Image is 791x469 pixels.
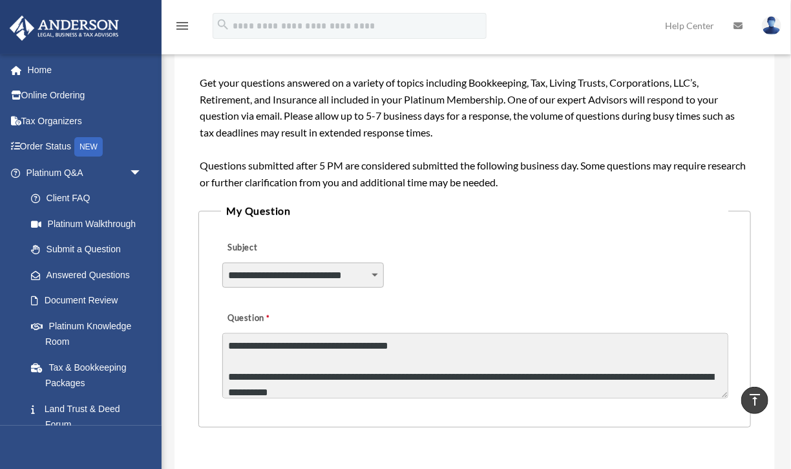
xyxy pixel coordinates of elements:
a: Order StatusNEW [9,134,162,160]
legend: My Question [221,202,728,220]
a: Land Trust & Deed Forum [18,396,162,437]
a: Tax & Bookkeeping Packages [18,354,162,396]
div: NEW [74,137,103,157]
a: Online Ordering [9,83,162,109]
i: menu [174,18,190,34]
a: Tax Organizers [9,108,162,134]
img: Anderson Advisors Platinum Portal [6,16,123,41]
a: Client FAQ [18,186,162,212]
i: vertical_align_top [747,392,763,408]
label: Subject [222,239,345,257]
a: Platinum Knowledge Room [18,313,162,354]
i: search [216,17,230,32]
label: Question [222,309,322,327]
a: Submit a Question [18,237,155,263]
a: Platinum Walkthrough [18,211,162,237]
a: menu [174,23,190,34]
a: Platinum Q&Aarrow_drop_down [9,160,162,186]
img: User Pic [762,16,781,35]
a: Document Review [18,288,162,314]
span: arrow_drop_down [129,160,155,186]
a: Answered Questions [18,262,162,288]
a: Home [9,57,162,83]
a: vertical_align_top [741,387,768,414]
